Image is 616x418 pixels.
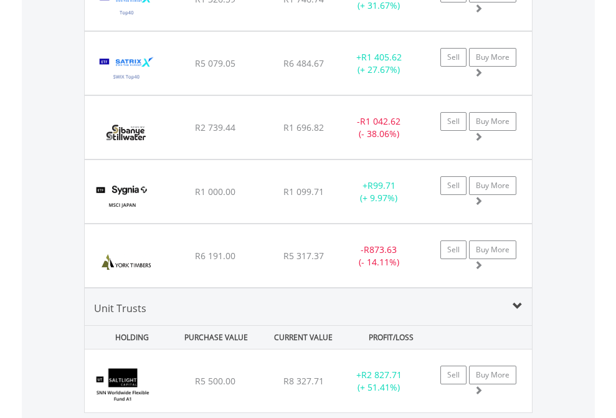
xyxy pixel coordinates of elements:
[440,366,467,384] a: Sell
[195,375,235,387] span: R5 500.00
[440,240,467,259] a: Sell
[91,47,163,92] img: EQU.ZA.STXSWX.png
[195,186,235,197] span: R1 000.00
[91,112,161,156] img: EQU.ZA.SSW.png
[340,179,418,204] div: + (+ 9.97%)
[174,326,258,349] div: PURCHASE VALUE
[469,48,516,67] a: Buy More
[440,112,467,131] a: Sell
[469,366,516,384] a: Buy More
[361,51,402,63] span: R1 405.62
[86,326,171,349] div: HOLDING
[94,302,146,315] span: Unit Trusts
[283,57,324,69] span: R6 484.67
[364,244,397,255] span: R873.63
[195,121,235,133] span: R2 739.44
[360,115,400,127] span: R1 042.62
[469,240,516,259] a: Buy More
[469,112,516,131] a: Buy More
[440,48,467,67] a: Sell
[91,365,154,409] img: UT.ZA.SLFA1.png
[340,115,418,140] div: - (- 38.06%)
[340,369,418,394] div: + (+ 51.41%)
[469,176,516,195] a: Buy More
[340,244,418,268] div: - (- 14.11%)
[283,121,324,133] span: R1 696.82
[261,326,346,349] div: CURRENT VALUE
[367,179,396,191] span: R99.71
[91,176,154,220] img: EQU.ZA.SYGJP.png
[283,250,324,262] span: R5 317.37
[195,57,235,69] span: R5 079.05
[440,176,467,195] a: Sell
[340,51,418,76] div: + (+ 27.67%)
[283,375,324,387] span: R8 327.71
[361,369,402,381] span: R2 827.71
[91,240,161,284] img: EQU.ZA.YRK.png
[349,326,434,349] div: PROFIT/LOSS
[195,250,235,262] span: R6 191.00
[283,186,324,197] span: R1 099.71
